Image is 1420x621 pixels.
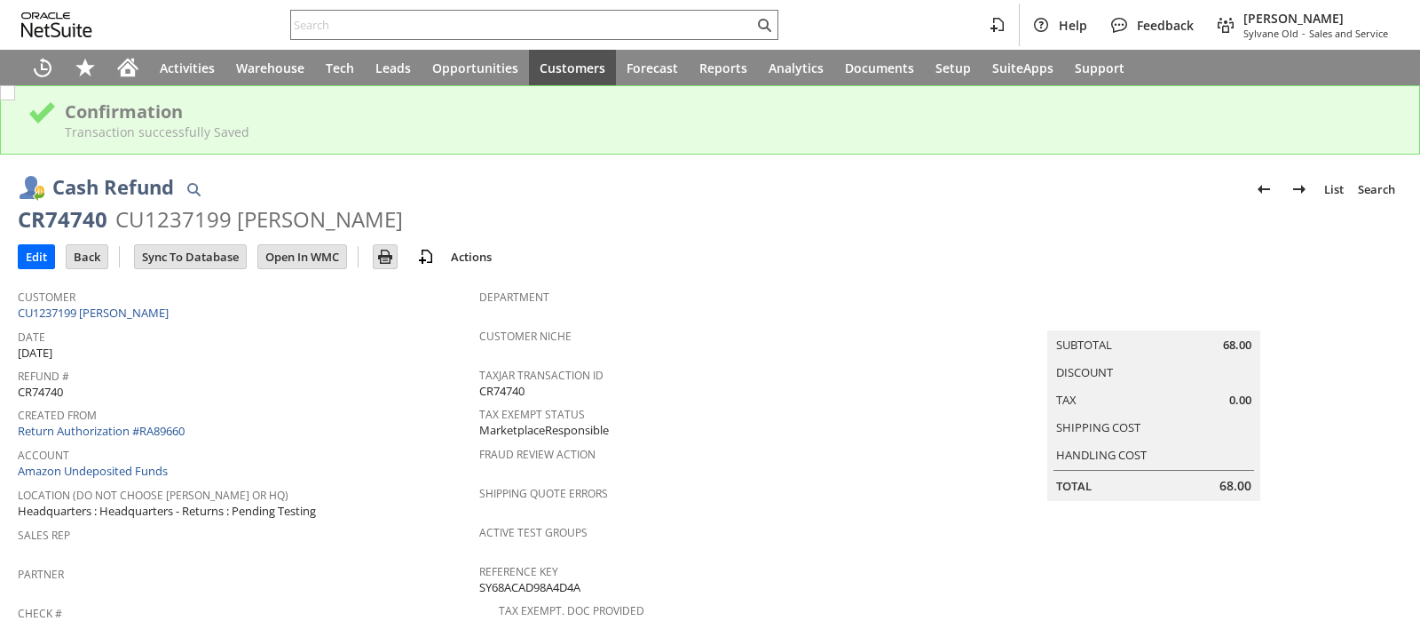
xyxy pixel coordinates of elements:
[1056,478,1092,494] a: Total
[65,100,1392,123] div: Confirmation
[326,60,354,76] span: Tech
[106,50,149,85] a: Home
[1056,419,1140,435] a: Shipping Cost
[315,50,365,85] a: Tech
[236,60,304,76] span: Warehouse
[935,60,971,76] span: Setup
[64,50,106,85] div: Shortcuts
[18,384,63,401] span: CR74740
[75,57,96,78] svg: Shortcuts
[1056,392,1077,408] a: Tax
[18,290,75,305] a: Customer
[1056,364,1113,380] a: Discount
[699,60,747,76] span: Reports
[992,60,1053,76] span: SuiteApps
[18,567,64,582] a: Partner
[52,172,174,202] h1: Cash Refund
[375,60,411,76] span: Leads
[1056,337,1112,353] a: Subtotal
[18,528,70,543] a: Sales Rep
[529,50,616,85] a: Customers
[18,408,97,423] a: Created From
[479,290,549,305] a: Department
[444,249,499,265] a: Actions
[183,179,204,200] img: Quick Find
[479,447,596,462] a: Fraud Review Action
[21,50,64,85] a: Recent Records
[18,503,316,520] span: Headquarters : Headquarters - Returns : Pending Testing
[479,407,585,422] a: Tax Exempt Status
[18,423,185,439] a: Return Authorization #RA89660
[32,57,53,78] svg: Recent Records
[925,50,982,85] a: Setup
[1309,27,1388,40] span: Sales and Service
[479,383,525,400] span: CR74740
[432,60,518,76] span: Opportunities
[769,60,824,76] span: Analytics
[67,245,107,268] input: Back
[540,60,605,76] span: Customers
[845,60,914,76] span: Documents
[499,603,644,618] a: Tax Exempt. Doc Provided
[479,564,558,579] a: Reference Key
[18,305,173,321] a: CU1237199 [PERSON_NAME]
[689,50,758,85] a: Reports
[21,12,92,37] svg: logo
[18,488,288,503] a: Location (Do Not choose [PERSON_NAME] or HQ)
[1243,10,1388,27] span: [PERSON_NAME]
[982,50,1064,85] a: SuiteApps
[422,50,529,85] a: Opportunities
[1075,60,1124,76] span: Support
[1047,302,1260,330] caption: Summary
[1289,179,1310,200] img: Next
[834,50,925,85] a: Documents
[18,369,69,384] a: Refund #
[258,245,346,268] input: Open In WMC
[479,368,603,383] a: TaxJar Transaction ID
[117,57,138,78] svg: Home
[627,60,678,76] span: Forecast
[616,50,689,85] a: Forecast
[479,579,580,596] span: SY68ACAD98A4D4A
[1223,337,1251,354] span: 68.00
[18,205,107,234] div: CR74740
[18,463,168,479] a: Amazon Undeposited Funds
[365,50,422,85] a: Leads
[479,525,588,540] a: Active Test Groups
[65,123,1392,140] div: Transaction successfully Saved
[415,246,437,267] img: add-record.svg
[160,60,215,76] span: Activities
[18,448,69,463] a: Account
[375,246,396,267] img: Print
[291,14,753,36] input: Search
[18,345,52,362] span: [DATE]
[479,486,608,501] a: Shipping Quote Errors
[1317,175,1351,203] a: List
[18,330,45,345] a: Date
[1302,27,1306,40] span: -
[753,14,775,36] svg: Search
[18,606,62,621] a: Check #
[19,245,54,268] input: Edit
[115,205,403,234] div: CU1237199 [PERSON_NAME]
[1056,447,1147,463] a: Handling Cost
[479,422,609,439] span: MarketplaceResponsible
[135,245,246,268] input: Sync To Database
[374,245,397,268] input: Print
[149,50,225,85] a: Activities
[1064,50,1135,85] a: Support
[1137,17,1194,34] span: Feedback
[1229,392,1251,409] span: 0.00
[758,50,834,85] a: Analytics
[1351,175,1402,203] a: Search
[225,50,315,85] a: Warehouse
[1253,179,1274,200] img: Previous
[1219,477,1251,495] span: 68.00
[1243,27,1298,40] span: Sylvane Old
[479,329,572,344] a: Customer Niche
[1059,17,1087,34] span: Help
